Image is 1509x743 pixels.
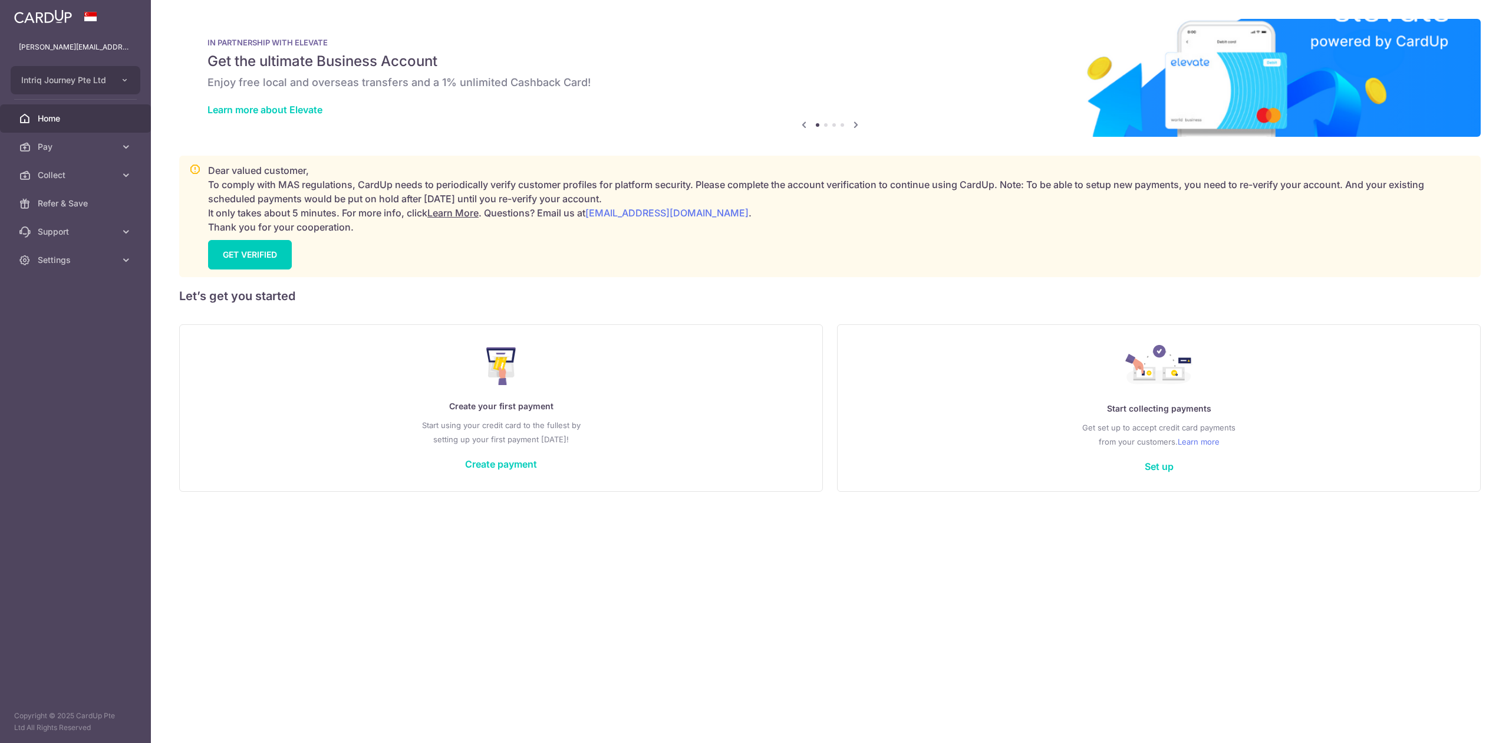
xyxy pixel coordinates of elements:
[38,141,116,153] span: Pay
[207,38,1452,47] p: IN PARTNERSHIP WITH ELEVATE
[19,41,132,53] p: [PERSON_NAME][EMAIL_ADDRESS][DOMAIN_NAME]
[207,75,1452,90] h6: Enjoy free local and overseas transfers and a 1% unlimited Cashback Card!
[38,113,116,124] span: Home
[465,458,537,470] a: Create payment
[208,163,1471,234] p: Dear valued customer, To comply with MAS regulations, CardUp needs to periodically verify custome...
[207,104,322,116] a: Learn more about Elevate
[1178,435,1220,449] a: Learn more
[203,399,799,413] p: Create your first payment
[486,347,516,385] img: Make Payment
[427,207,479,219] a: Learn More
[208,240,292,269] a: GET VERIFIED
[11,66,140,94] button: Intriq Journey Pte Ltd
[1145,461,1174,472] a: Set up
[1125,345,1192,387] img: Collect Payment
[38,169,116,181] span: Collect
[203,418,799,446] p: Start using your credit card to the fullest by setting up your first payment [DATE]!
[207,52,1452,71] h5: Get the ultimate Business Account
[179,19,1481,137] img: Renovation banner
[861,402,1457,416] p: Start collecting payments
[14,9,72,24] img: CardUp
[38,226,116,238] span: Support
[861,420,1457,449] p: Get set up to accept credit card payments from your customers.
[38,198,116,209] span: Refer & Save
[179,287,1481,305] h5: Let’s get you started
[38,254,116,266] span: Settings
[21,74,108,86] span: Intriq Journey Pte Ltd
[585,207,749,219] a: [EMAIL_ADDRESS][DOMAIN_NAME]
